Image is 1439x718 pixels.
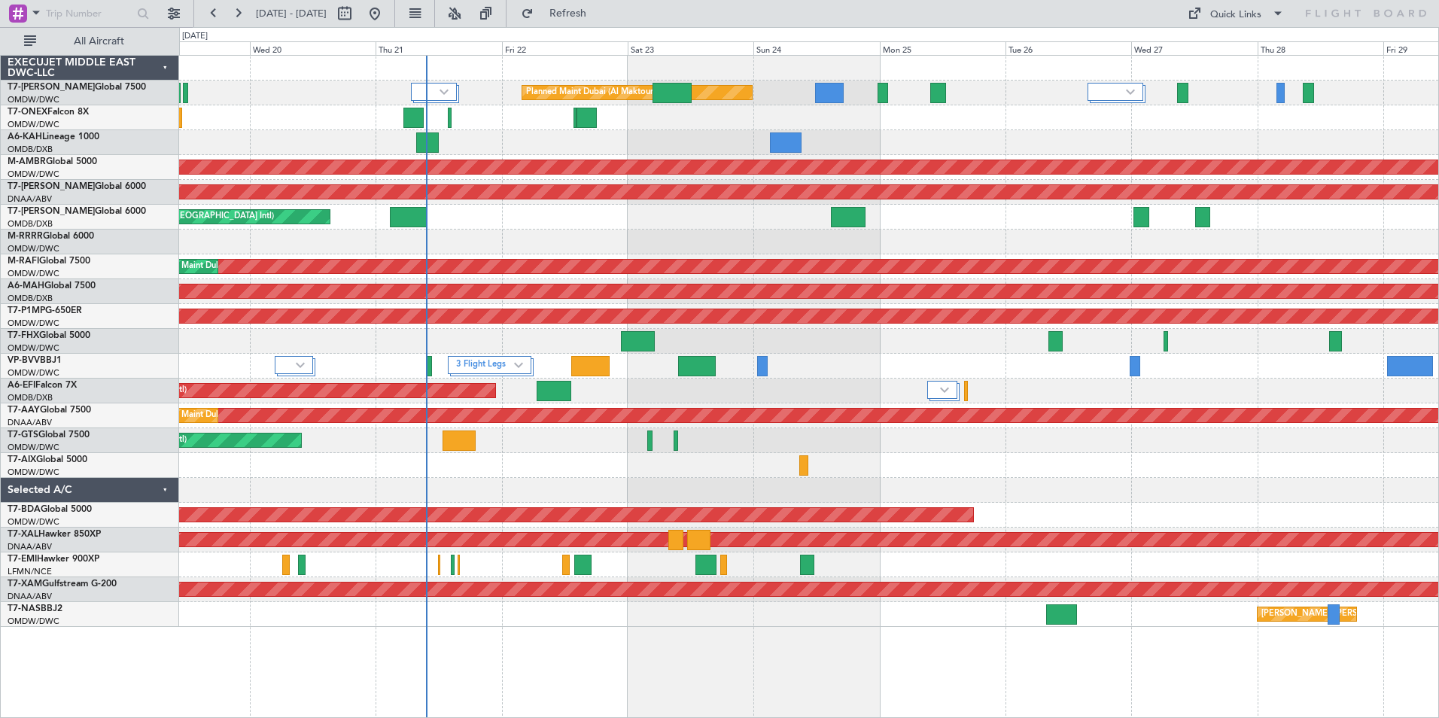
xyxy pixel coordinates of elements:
div: Wed 27 [1131,41,1257,55]
img: arrow-gray.svg [1126,89,1135,95]
a: OMDW/DWC [8,367,59,379]
a: M-RAFIGlobal 7500 [8,257,90,266]
a: DNAA/ABV [8,541,52,552]
span: A6-KAH [8,132,42,141]
span: T7-[PERSON_NAME] [8,83,95,92]
a: M-AMBRGlobal 5000 [8,157,97,166]
a: T7-XAMGulfstream G-200 [8,580,117,589]
span: T7-EMI [8,555,37,564]
a: OMDW/DWC [8,243,59,254]
a: OMDB/DXB [8,293,53,304]
label: 3 Flight Legs [456,359,514,372]
span: VP-BVV [8,356,40,365]
div: Tue 26 [1005,41,1131,55]
a: OMDW/DWC [8,442,59,453]
button: Refresh [514,2,604,26]
a: T7-FHXGlobal 5000 [8,331,90,340]
span: T7-BDA [8,505,41,514]
span: A6-MAH [8,281,44,291]
span: T7-[PERSON_NAME] [8,207,95,216]
a: OMDW/DWC [8,342,59,354]
a: T7-[PERSON_NAME]Global 7500 [8,83,146,92]
a: T7-BDAGlobal 5000 [8,505,92,514]
a: T7-GTSGlobal 7500 [8,430,90,440]
img: arrow-gray.svg [296,362,305,368]
a: OMDW/DWC [8,94,59,105]
a: A6-MAHGlobal 7500 [8,281,96,291]
a: DNAA/ABV [8,417,52,428]
a: M-RRRRGlobal 6000 [8,232,94,241]
a: OMDW/DWC [8,119,59,130]
div: Thu 21 [376,41,501,55]
a: OMDB/DXB [8,144,53,155]
span: T7-GTS [8,430,38,440]
a: T7-AAYGlobal 7500 [8,406,91,415]
img: arrow-gray.svg [440,89,449,95]
button: All Aircraft [17,29,163,53]
a: OMDB/DXB [8,392,53,403]
div: Mon 25 [880,41,1005,55]
span: Refresh [537,8,600,19]
a: OMDW/DWC [8,268,59,279]
div: Wed 20 [250,41,376,55]
span: M-RAFI [8,257,39,266]
a: OMDW/DWC [8,516,59,528]
a: OMDW/DWC [8,169,59,180]
a: T7-P1MPG-650ER [8,306,82,315]
a: T7-AIXGlobal 5000 [8,455,87,464]
span: M-RRRR [8,232,43,241]
span: A6-EFI [8,381,35,390]
a: T7-XALHawker 850XP [8,530,101,539]
span: T7-AIX [8,455,36,464]
div: Sat 23 [628,41,753,55]
a: DNAA/ABV [8,193,52,205]
a: OMDW/DWC [8,318,59,329]
span: T7-AAY [8,406,40,415]
a: T7-ONEXFalcon 8X [8,108,89,117]
a: OMDB/DXB [8,218,53,230]
span: [DATE] - [DATE] [256,7,327,20]
a: LFMN/NCE [8,566,52,577]
a: OMDW/DWC [8,616,59,627]
div: Fri 22 [502,41,628,55]
span: T7-XAM [8,580,42,589]
div: [DATE] [182,30,208,43]
div: Thu 28 [1258,41,1383,55]
div: Sun 24 [753,41,879,55]
span: T7-XAL [8,530,38,539]
span: T7-NAS [8,604,41,613]
div: Tue 19 [124,41,250,55]
span: T7-FHX [8,331,39,340]
a: T7-EMIHawker 900XP [8,555,99,564]
span: T7-P1MP [8,306,45,315]
span: T7-[PERSON_NAME] [8,182,95,191]
span: All Aircraft [39,36,159,47]
a: A6-EFIFalcon 7X [8,381,77,390]
a: OMDW/DWC [8,467,59,478]
a: A6-KAHLineage 1000 [8,132,99,141]
div: Planned Maint Dubai (Al Maktoum Intl) [526,81,674,104]
div: [PERSON_NAME] ([PERSON_NAME] Intl) [1261,603,1419,625]
span: T7-ONEX [8,108,47,117]
span: M-AMBR [8,157,46,166]
div: Quick Links [1210,8,1261,23]
a: T7-NASBBJ2 [8,604,62,613]
a: VP-BVVBBJ1 [8,356,62,365]
input: Trip Number [46,2,132,25]
button: Quick Links [1180,2,1291,26]
a: DNAA/ABV [8,591,52,602]
a: T7-[PERSON_NAME]Global 6000 [8,207,146,216]
a: T7-[PERSON_NAME]Global 6000 [8,182,146,191]
img: arrow-gray.svg [514,362,523,368]
img: arrow-gray.svg [940,387,949,393]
